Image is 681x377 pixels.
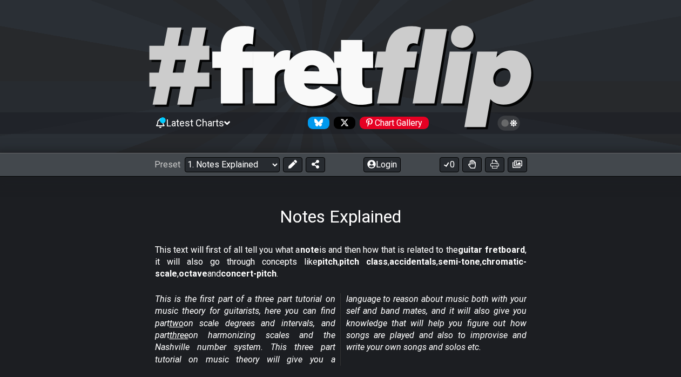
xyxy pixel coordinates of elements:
span: two [170,318,184,328]
span: Latest Charts [166,117,224,129]
strong: pitch class [339,257,388,267]
strong: octave [179,268,207,279]
a: Follow #fretflip at Bluesky [304,117,329,129]
strong: guitar fretboard [458,245,525,255]
strong: accidentals [389,257,436,267]
span: Toggle light / dark theme [503,118,515,128]
button: Create image [508,157,527,172]
span: Preset [154,159,180,170]
em: This is the first part of a three part tutorial on music theory for guitarists, here you can find... [155,294,527,365]
div: Chart Gallery [360,117,429,129]
strong: semi-tone [438,257,480,267]
span: three [170,330,188,340]
a: Follow #fretflip at X [329,117,355,129]
h1: Notes Explained [280,206,401,227]
button: Edit Preset [283,157,302,172]
select: Preset [185,157,280,172]
button: 0 [440,157,459,172]
button: Toggle Dexterity for all fretkits [462,157,482,172]
button: Login [363,157,401,172]
strong: concert-pitch [221,268,277,279]
p: This text will first of all tell you what a is and then how that is related to the , it will also... [155,244,527,280]
button: Share Preset [306,157,325,172]
a: #fretflip at Pinterest [355,117,429,129]
button: Print [485,157,504,172]
strong: note [300,245,319,255]
strong: pitch [318,257,338,267]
